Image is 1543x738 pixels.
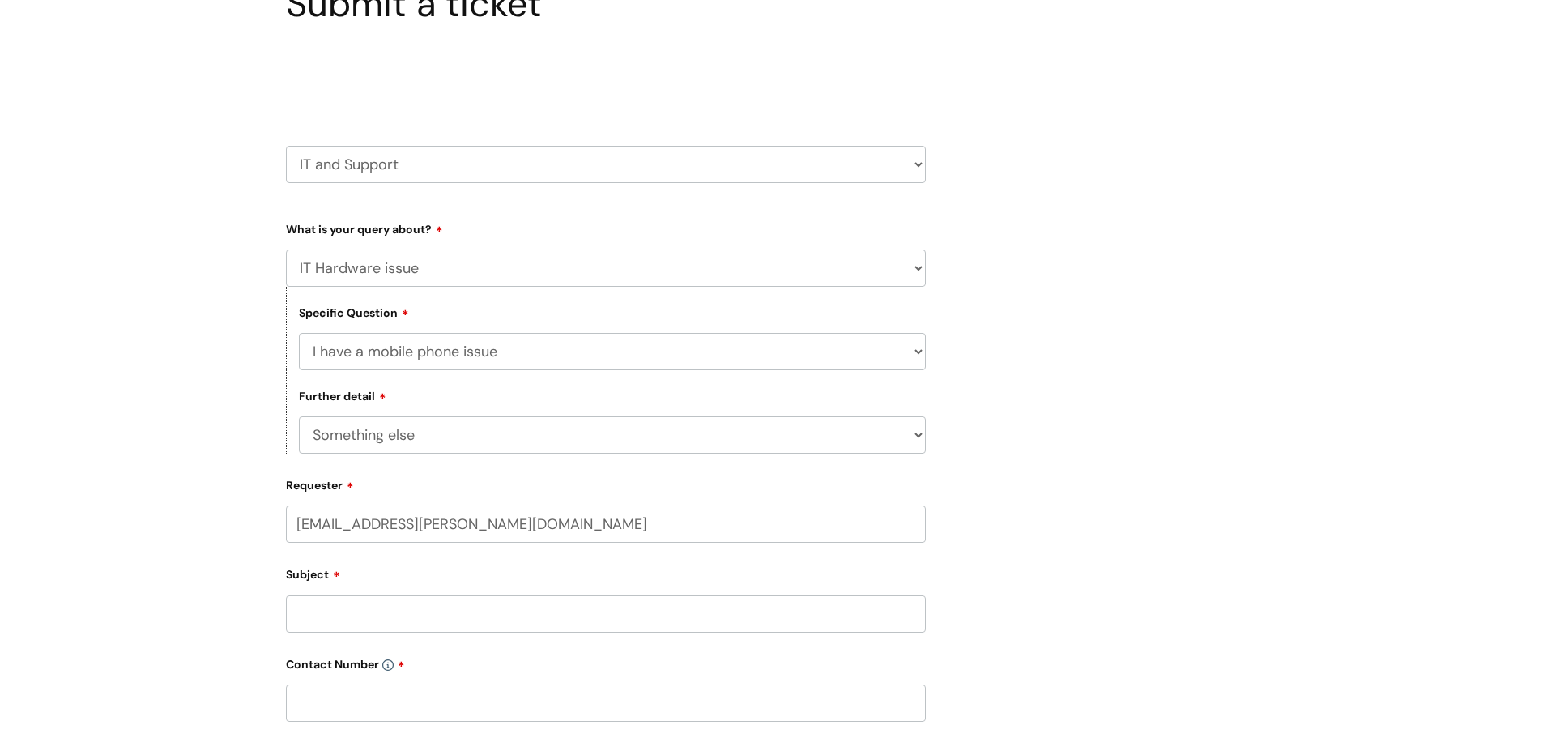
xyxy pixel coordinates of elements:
label: Specific Question [299,304,409,320]
img: info-icon.svg [382,659,394,671]
label: Requester [286,473,926,493]
label: Contact Number [286,652,926,672]
label: Subject [286,562,926,582]
label: What is your query about? [286,217,926,237]
label: Further detail [299,387,386,403]
input: Email [286,506,926,543]
h2: Select issue type [286,63,926,93]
